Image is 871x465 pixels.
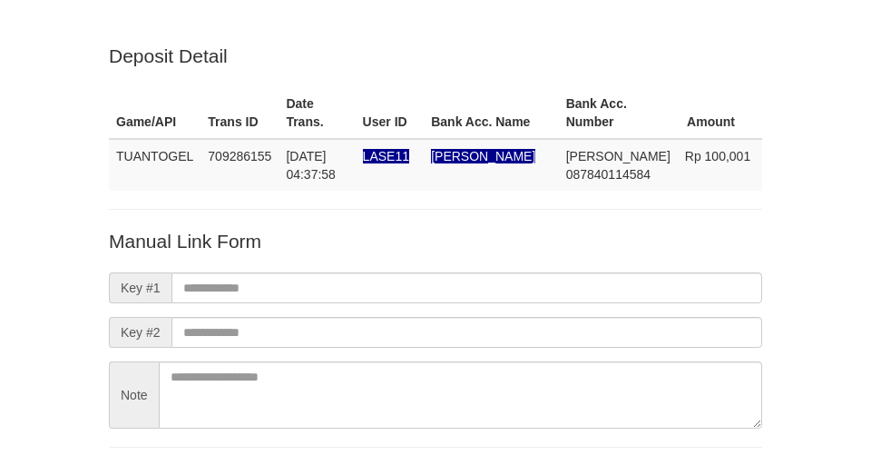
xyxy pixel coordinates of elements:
[424,87,558,139] th: Bank Acc. Name
[566,149,670,163] span: [PERSON_NAME]
[559,87,678,139] th: Bank Acc. Number
[109,317,171,348] span: Key #2
[356,87,425,139] th: User ID
[109,361,159,429] span: Note
[678,87,762,139] th: Amount
[201,139,279,191] td: 709286155
[286,149,336,182] span: [DATE] 04:37:58
[279,87,355,139] th: Date Trans.
[109,43,762,69] p: Deposit Detail
[201,87,279,139] th: Trans ID
[431,149,535,163] span: Nama rekening ada tanda titik/strip, harap diedit
[109,139,201,191] td: TUANTOGEL
[566,167,651,182] span: Copy 087840114584 to clipboard
[109,272,171,303] span: Key #1
[363,149,409,163] span: Nama rekening ada tanda titik/strip, harap diedit
[685,149,750,163] span: Rp 100,001
[109,87,201,139] th: Game/API
[109,228,762,254] p: Manual Link Form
